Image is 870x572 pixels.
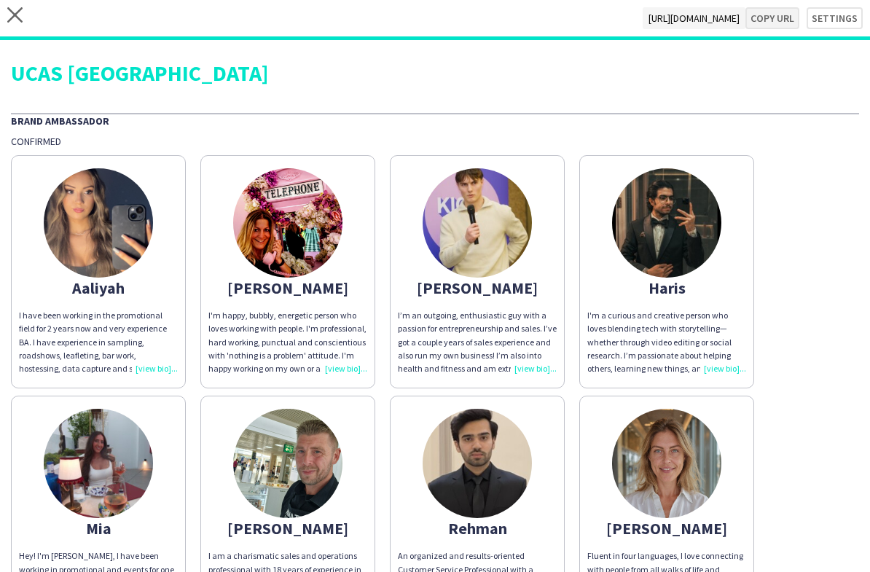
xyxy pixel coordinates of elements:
div: I'm a curious and creative person who loves blending tech with storytelling—whether through video... [587,309,746,375]
img: thumb-6876214c066c1.jpeg [44,409,153,518]
div: UCAS [GEOGRAPHIC_DATA] [11,62,859,84]
div: [PERSON_NAME] [398,281,557,294]
div: Brand Ambassador [11,113,859,128]
button: Settings [807,7,863,29]
div: Rehman [398,522,557,535]
div: Confirmed [11,135,859,148]
img: thumb-67f0e1e94923f.jpg [612,168,721,278]
img: thumb-66bb497bcca7d.png [44,168,153,278]
span: [URL][DOMAIN_NAME] [643,7,745,29]
div: Aaliyah [19,281,178,294]
img: thumb-934fc933-7b39-4d7f-9a17-4f4ee567e01e.jpg [612,409,721,518]
img: thumb-52fb83d5-674e-45a7-a0a0-37badb516e8e.jpg [233,168,342,278]
img: thumb-67e15f334e839.jpeg [423,168,532,278]
img: thumb-67d910bbdecdc.jpeg [423,409,532,518]
div: I have been working in the promotional field for 2 years now and very experience BA. I have exper... [19,309,178,375]
div: I’m an outgoing, enthusiastic guy with a passion for entrepreneurship and sales. I’ve got a coupl... [398,309,557,375]
div: [PERSON_NAME] [587,522,746,535]
img: thumb-8a6ee132-4208-4da4-8a17-9d117ae6aeb4.jpg [233,409,342,518]
button: Copy url [745,7,799,29]
div: Haris [587,281,746,294]
div: [PERSON_NAME] [208,522,367,535]
div: [PERSON_NAME] [208,281,367,294]
div: I'm happy, bubbly, energetic person who loves working with people. I'm professional, hard working... [208,309,367,375]
div: Mia [19,522,178,535]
